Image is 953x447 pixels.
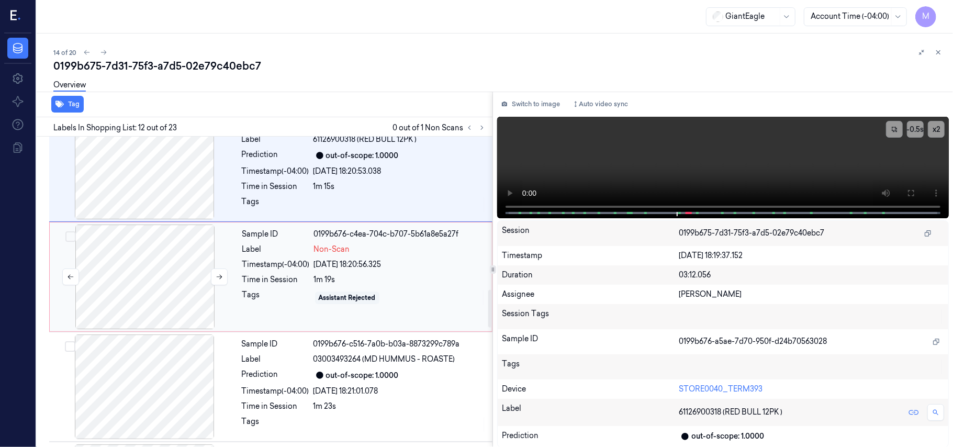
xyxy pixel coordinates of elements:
div: 0199b676-c516-7a0b-b03a-8873299c789a [313,339,486,350]
button: Select row [65,231,76,242]
div: Time in Session [242,401,309,412]
button: -0.5s [907,121,924,138]
div: 0199b676-c4ea-704c-b707-5b61a8e5a27f [314,229,486,240]
div: Time in Session [242,181,309,192]
div: Timestamp (-04:00) [242,259,310,270]
button: x2 [928,121,945,138]
button: Switch to image [497,96,564,113]
div: [DATE] 18:19:37.152 [679,250,944,261]
div: Tags [502,359,679,375]
div: Tags [242,416,309,433]
span: Non-Scan [314,244,350,255]
span: 0199b676-a5ae-7d70-950f-d24b70563028 [679,336,827,347]
div: Prediction [502,430,679,443]
div: Label [242,244,310,255]
div: Timestamp (-04:00) [242,166,309,177]
div: out-of-scope: 1.0000 [691,431,764,442]
button: Tag [51,96,84,113]
div: Label [242,354,309,365]
button: Select row [65,341,75,352]
div: Sample ID [242,229,310,240]
div: Time in Session [242,274,310,285]
div: Timestamp [502,250,679,261]
div: 0199b675-7d31-75f3-a7d5-02e79c40ebc7 [53,59,945,73]
button: Auto video sync [568,96,632,113]
div: Prediction [242,149,309,162]
span: 03003493264 (MD HUMMUS - ROASTE) [313,354,455,365]
div: Timestamp (-04:00) [242,386,309,397]
div: Duration [502,270,679,281]
div: Label [242,134,309,145]
span: 14 of 20 [53,48,76,57]
span: 61126900318 (RED BULL 12PK ) [679,407,782,418]
div: Tags [242,289,310,306]
div: Device [502,384,679,395]
div: [DATE] 18:20:56.325 [314,259,486,270]
div: Session [502,225,679,242]
span: 61126900318 (RED BULL 12PK ) [313,134,417,145]
button: M [915,6,936,27]
div: out-of-scope: 1.0000 [326,150,399,161]
div: STORE0040_TERM393 [679,384,944,395]
div: Sample ID [502,333,679,350]
div: Assistant Rejected [319,293,376,303]
div: Session Tags [502,308,679,325]
span: 0199b675-7d31-75f3-a7d5-02e79c40ebc7 [679,228,824,239]
div: [PERSON_NAME] [679,289,944,300]
a: Overview [53,80,86,92]
div: Label [502,403,679,422]
div: 03:12.056 [679,270,944,281]
div: 1m 23s [313,401,486,412]
div: Sample ID [242,339,309,350]
div: Prediction [242,369,309,382]
div: [DATE] 18:20:53.038 [313,166,486,177]
div: Tags [242,196,309,213]
div: Assignee [502,289,679,300]
div: 1m 15s [313,181,486,192]
div: out-of-scope: 1.0000 [326,370,399,381]
span: 0 out of 1 Non Scans [393,121,488,134]
div: [DATE] 18:21:01.078 [313,386,486,397]
span: Labels In Shopping List: 12 out of 23 [53,122,177,133]
div: 1m 19s [314,274,486,285]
